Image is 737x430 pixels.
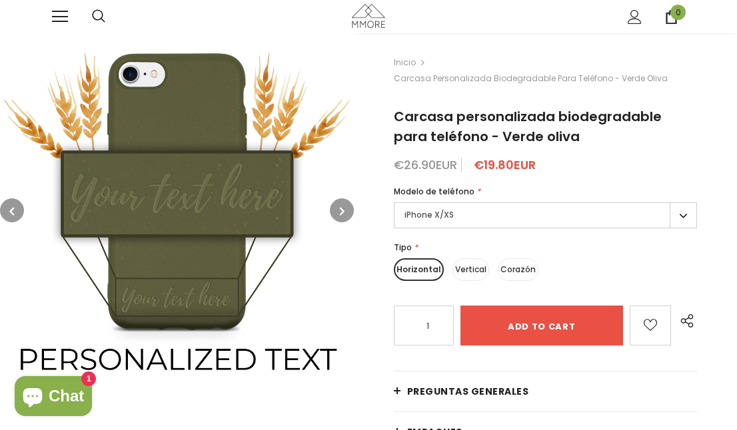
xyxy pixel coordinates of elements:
[394,186,474,197] span: Modelo de teléfono
[394,202,697,228] label: iPhone X/XS
[452,258,489,281] label: Vertical
[670,5,686,20] span: 0
[394,258,444,281] label: Horizontal
[394,55,416,71] a: Inicio
[498,258,538,281] label: Corazón
[460,306,623,345] input: Add to cart
[394,242,412,253] span: Tipo
[394,71,668,87] span: Carcasa personalizada biodegradable para teléfono - Verde oliva
[664,10,678,24] a: 0
[474,156,536,173] span: €19.80EUR
[11,376,96,419] inbox-online-store-chat: Shopify online store chat
[394,156,457,173] span: €26.90EUR
[352,4,385,27] img: MMORE Casos
[394,107,662,146] span: Carcasa personalizada biodegradable para teléfono - Verde oliva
